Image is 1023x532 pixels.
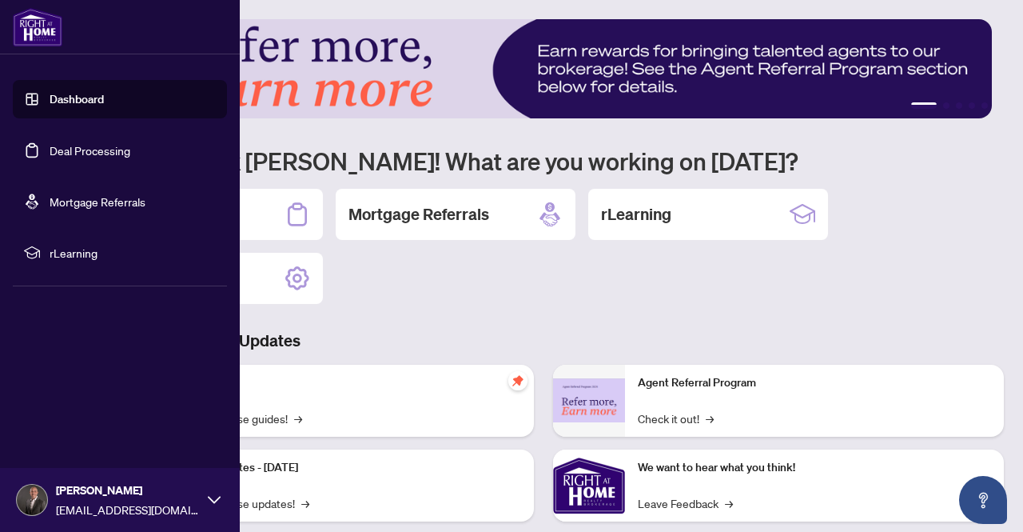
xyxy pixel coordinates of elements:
span: pushpin [508,371,527,390]
span: [EMAIL_ADDRESS][DOMAIN_NAME] [56,501,200,518]
h2: Mortgage Referrals [348,203,489,226]
p: Agent Referral Program [638,374,991,392]
button: 2 [943,102,949,109]
span: → [706,410,714,427]
a: Check it out!→ [638,410,714,427]
button: 3 [956,102,962,109]
p: We want to hear what you think! [638,459,991,477]
span: → [725,494,733,512]
p: Platform Updates - [DATE] [168,459,521,477]
span: [PERSON_NAME] [56,482,200,499]
a: Dashboard [50,92,104,106]
a: Mortgage Referrals [50,194,145,209]
a: Deal Processing [50,143,130,158]
span: rLearning [50,244,216,262]
img: Slide 0 [83,19,992,118]
img: logo [13,8,62,46]
a: Leave Feedback→ [638,494,733,512]
img: Profile Icon [17,485,47,515]
span: → [301,494,309,512]
img: We want to hear what you think! [553,450,625,522]
button: 4 [969,102,975,109]
p: Self-Help [168,374,521,392]
button: Open asap [959,476,1007,524]
h2: rLearning [601,203,671,226]
h3: Brokerage & Industry Updates [83,330,1004,352]
button: 5 [981,102,988,109]
img: Agent Referral Program [553,378,625,422]
h1: Welcome back [PERSON_NAME]! What are you working on [DATE]? [83,146,1004,176]
span: → [294,410,302,427]
button: 1 [911,102,937,109]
